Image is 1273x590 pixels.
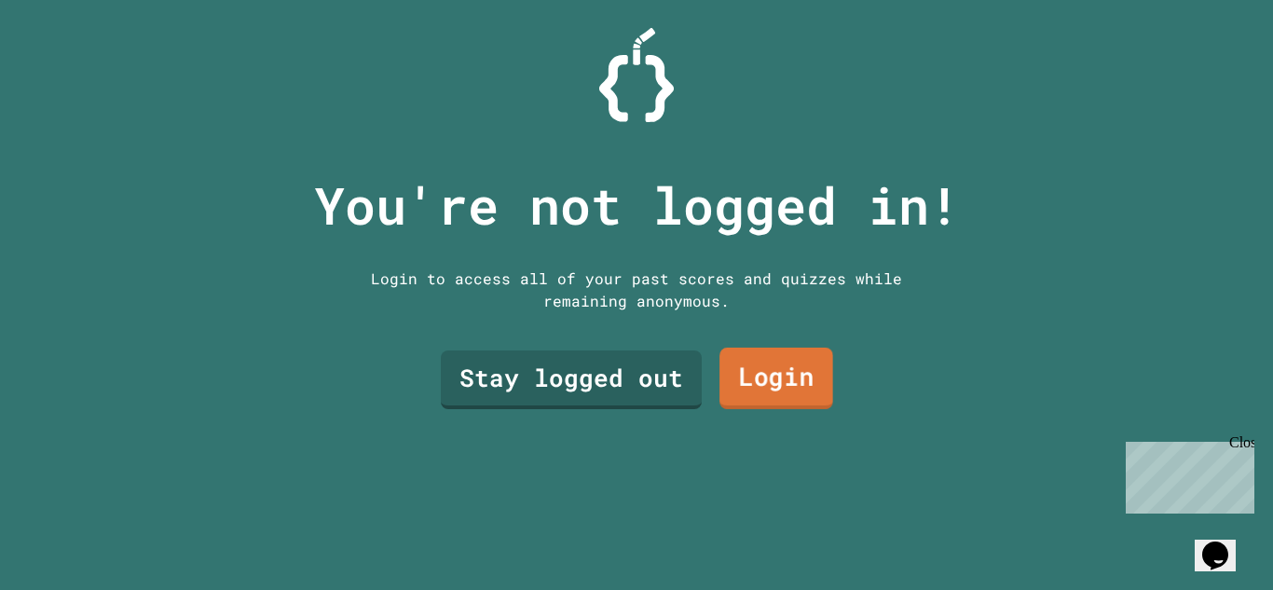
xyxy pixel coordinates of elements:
[1195,515,1254,571] iframe: chat widget
[314,167,960,244] p: You're not logged in!
[357,268,916,312] div: Login to access all of your past scores and quizzes while remaining anonymous.
[719,348,833,409] a: Login
[7,7,129,118] div: Chat with us now!Close
[599,28,674,122] img: Logo.svg
[441,350,702,409] a: Stay logged out
[1118,434,1254,514] iframe: chat widget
